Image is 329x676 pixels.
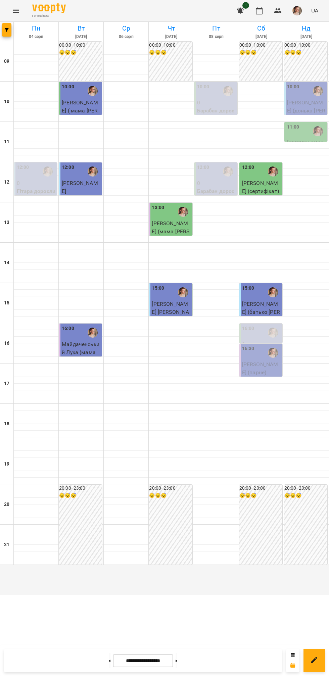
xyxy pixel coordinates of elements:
h6: 😴😴😴 [239,49,282,56]
h6: 06 серп [105,34,147,40]
span: [PERSON_NAME] [PERSON_NAME] [152,301,189,323]
img: Михайло [гітара] [88,166,98,177]
h6: Ср [105,23,147,34]
h6: 14 [4,259,9,267]
h6: 11 [4,138,9,146]
span: UA [311,7,318,14]
label: 12:00 [197,164,209,171]
h6: 20:00 - 23:00 [59,485,102,492]
h6: 09 [4,58,9,65]
h6: 😴😴😴 [284,492,327,499]
span: [PERSON_NAME] ( мама [PERSON_NAME] ) [287,140,323,162]
span: [PERSON_NAME] (донька [PERSON_NAME] 17 років) [287,99,325,130]
span: 1 [242,2,249,9]
label: 16:30 [242,345,254,352]
h6: 08 серп [195,34,238,40]
h6: [DATE] [60,34,102,40]
img: Михайло [гітара] [268,287,278,297]
p: Гітара дорослий індивідуальний [62,195,100,219]
span: [PERSON_NAME] (сертифікат) [242,180,279,194]
h6: 20 [4,501,9,508]
img: Михайло [гітара] [88,328,98,338]
h6: 00:00 - 10:00 [239,42,282,49]
p: Гітара дорослий індивідуальний [242,376,281,400]
button: UA [309,4,321,17]
label: 16:00 [62,325,74,332]
h6: 20:00 - 23:00 [284,485,327,492]
h6: 😴😴😴 [59,492,102,499]
p: 0 [17,179,55,187]
p: Барабан дорослий індивідуальний [242,195,281,219]
img: Михайло [гітара] [88,86,98,96]
span: For Business [32,14,66,18]
label: 16:00 [242,325,254,332]
h6: 04 серп [15,34,57,40]
label: 13:00 [152,204,164,211]
span: [PERSON_NAME] ( мама [PERSON_NAME]) [62,99,98,122]
span: [PERSON_NAME] (мама [PERSON_NAME]) [152,220,189,242]
h6: 10 [4,98,9,105]
button: Menu [8,3,24,19]
h6: 00:00 - 10:00 [284,42,327,49]
h6: 17 [4,380,9,387]
h6: 😴😴😴 [59,49,102,56]
h6: [DATE] [285,34,328,40]
span: Майдаченський Лука (мама [PERSON_NAME]) [62,341,99,371]
h6: 00:00 - 10:00 [59,42,102,49]
h6: 21 [4,541,9,548]
h6: 15 [4,299,9,307]
span: [PERSON_NAME] (батько [PERSON_NAME]) [242,301,280,323]
h6: 20:00 - 23:00 [149,485,192,492]
label: 12:00 [242,164,254,171]
div: Михайло [гітара] [223,166,233,177]
img: Михайло [гітара] [223,86,233,96]
img: Михайло [гітара] [268,348,278,358]
img: Михайло [гітара] [178,207,188,217]
span: [PERSON_NAME] (парне) [242,361,278,376]
label: 12:00 [62,164,74,171]
h6: Сб [240,23,283,34]
p: 0 [197,99,236,107]
p: 0 [197,179,236,187]
p: Гітара дорослий індивідуальний ([PERSON_NAME] ) [17,187,55,219]
p: Барабан дорослий індивідуальний ([PERSON_NAME]) [197,187,236,219]
h6: Вт [60,23,102,34]
h6: [DATE] [150,34,192,40]
h6: Пт [195,23,238,34]
h6: 😴😴😴 [149,492,192,499]
h6: Пн [15,23,57,34]
label: 12:00 [17,164,29,171]
img: Михайло [гітара] [43,166,53,177]
label: 11:00 [287,124,299,131]
img: Михайло [гітара] [178,287,188,297]
h6: 😴😴😴 [149,49,192,56]
img: Михайло [гітара] [313,126,323,136]
h6: 😴😴😴 [239,492,282,499]
label: 15:00 [242,285,254,292]
h6: 18 [4,420,9,428]
label: 10:00 [287,83,299,91]
label: 10:00 [197,83,209,91]
img: Михайло [гітара] [313,86,323,96]
label: 10:00 [62,83,74,91]
img: Voopty Logo [32,3,66,13]
h6: 16 [4,340,9,347]
h6: 13 [4,219,9,226]
h6: 😴😴😴 [284,49,327,56]
img: Михайло [гітара] [268,328,278,338]
h6: Нд [285,23,328,34]
h6: 19 [4,461,9,468]
p: 0 [242,340,281,348]
div: Михайло [гітара] [268,166,278,177]
span: [PERSON_NAME] [62,180,98,194]
label: 15:00 [152,285,164,292]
